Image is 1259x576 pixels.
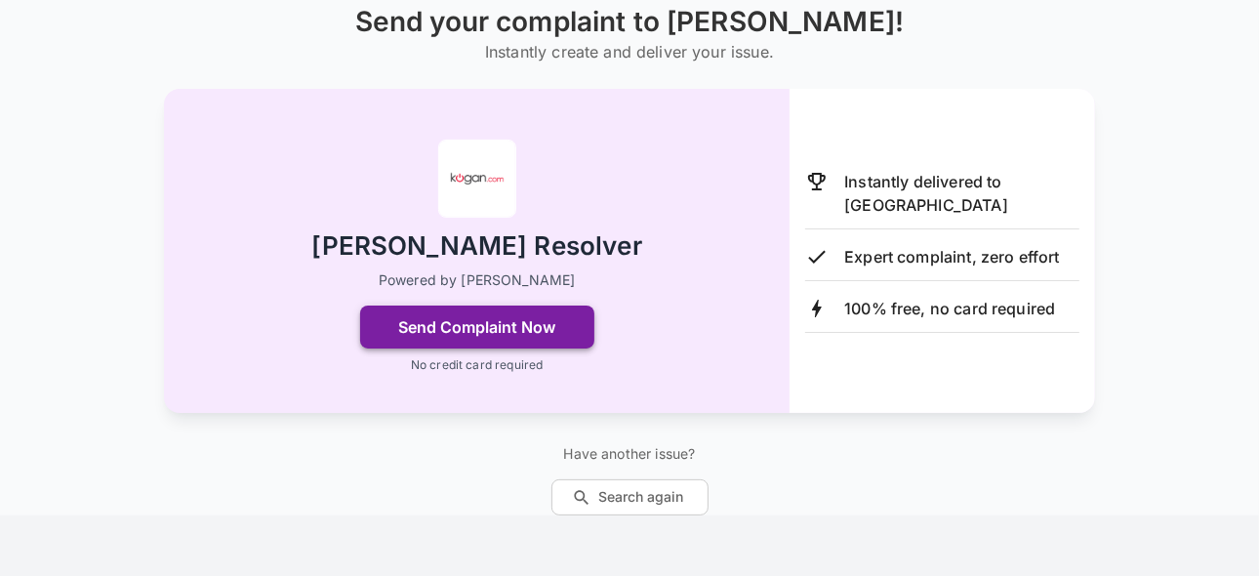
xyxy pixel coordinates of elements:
[844,297,1055,320] p: 100% free, no card required
[438,140,516,218] img: Kogan
[551,479,709,515] button: Search again
[551,444,709,464] p: Have another issue?
[844,170,1079,217] p: Instantly delivered to [GEOGRAPHIC_DATA]
[411,356,543,374] p: No credit card required
[360,306,594,349] button: Send Complaint Now
[844,245,1059,268] p: Expert complaint, zero effort
[379,270,576,290] p: Powered by [PERSON_NAME]
[355,6,905,38] h1: Send your complaint to [PERSON_NAME]!
[355,38,905,65] h6: Instantly create and deliver your issue.
[312,229,642,264] h2: [PERSON_NAME] Resolver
